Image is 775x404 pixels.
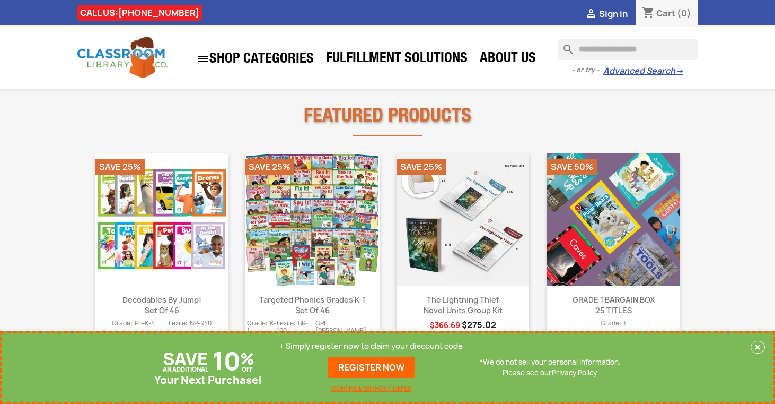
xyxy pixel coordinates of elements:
li: Save 50% [547,159,597,175]
a: SHOP CATEGORIES [191,47,319,71]
li: Save 25% [95,159,145,175]
div: CALL US: [77,5,202,21]
span: Grade: K-1 [247,320,277,335]
li: Save 25% [245,159,294,175]
a: Fulfillment Solutions [321,49,473,70]
span: Grade: PreK-4 [112,320,155,328]
a:  Sign in [585,8,628,20]
span: Regular price [430,320,460,331]
img: The Lightning Thief (Novel Units Group Kit) [397,153,529,286]
a: Targeted Phonics Grades K-1Set of 46 [259,295,365,315]
img: Classroom Library Company [77,37,168,78]
a: About Us [474,49,541,70]
input: Search [558,39,698,60]
span: → [675,66,683,76]
a: Decodables by Jump!Set of 46 [122,295,201,315]
img: Targeted Phonics Grades K-1 (Set of 46) [246,153,378,286]
i: search [558,39,570,51]
span: Sign in [599,8,628,20]
a: [PHONE_NUMBER] [118,7,199,19]
span: - or try - [572,65,603,75]
span: Price [462,319,496,331]
span: Lexile: BR-100 [277,320,315,335]
img: GRADE 1 BARGAIN BOX, 25 TITLES, 50% DISCOUNT [547,153,680,286]
a: GRADE 1 BARGAIN BOX25 TITLES [573,295,655,315]
a: Advanced Search→ [603,66,683,76]
span: GRL: [PERSON_NAME] [315,320,377,335]
h2: Featured Products [77,94,698,128]
span: Lexile: NP-940 [169,320,212,328]
li: Save 25% [397,159,446,175]
span: Grade: 1 [601,320,626,328]
i:  [585,8,597,21]
span: (0) [677,7,691,19]
a: The Lightning ThiefNovel Units Group Kit [424,295,503,315]
span: Cart [656,7,675,19]
i:  [197,53,209,65]
a: Targeted Phonics Grades K-1 (Set of 46) [245,153,380,286]
img: Decodables by Jump! (Set of 46) [95,153,228,286]
i: shopping_cart [642,7,655,20]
